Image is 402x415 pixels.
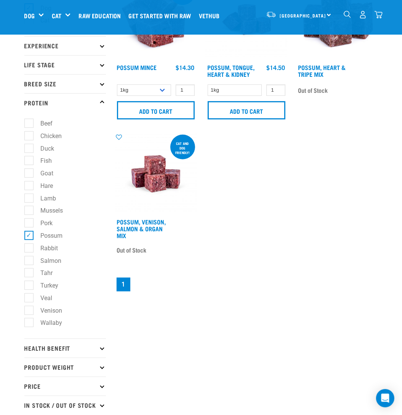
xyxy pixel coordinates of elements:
[117,244,147,256] span: Out of Stock
[115,276,378,293] nav: pagination
[29,268,56,278] label: Tahr
[24,358,106,377] p: Product Weight
[29,218,56,228] label: Pork
[24,377,106,396] p: Price
[29,194,59,203] label: Lamb
[298,65,346,76] a: Possum, Heart & Tripe Mix
[266,84,285,96] input: 1
[29,144,58,153] label: Duck
[29,156,55,165] label: Fish
[115,133,197,215] img: Possum Venison Salmon Organ 1626
[29,231,66,240] label: Possum
[376,389,394,407] div: Open Intercom Messenger
[24,36,106,55] p: Experience
[29,181,56,191] label: Hare
[52,11,61,20] a: Cat
[29,306,66,315] label: Venison
[29,169,57,178] label: Goat
[375,11,383,19] img: home-icon@2x.png
[24,93,106,112] p: Protein
[29,281,62,290] label: Turkey
[29,256,65,266] label: Salmon
[29,119,56,128] label: Beef
[24,11,35,20] a: Dog
[29,293,56,303] label: Veal
[29,206,66,215] label: Mussels
[176,64,195,71] div: $14.30
[208,65,255,76] a: Possum, Tongue, Heart & Kidney
[29,243,61,253] label: Rabbit
[29,318,66,328] label: Wallaby
[117,278,130,291] a: Page 1
[24,55,106,74] p: Life Stage
[29,131,65,141] label: Chicken
[267,64,285,71] div: $14.50
[170,138,195,158] div: cat and dog friendly!
[208,101,285,119] input: Add to cart
[266,11,276,18] img: van-moving.png
[24,396,106,415] p: In Stock / Out Of Stock
[77,0,127,31] a: Raw Education
[298,84,328,96] span: Out of Stock
[359,11,367,19] img: user.png
[117,65,157,69] a: Possum Mince
[344,11,351,18] img: home-icon-1@2x.png
[117,101,195,119] input: Add to cart
[117,220,166,237] a: Possum, Venison, Salmon & Organ Mix
[24,339,106,358] p: Health Benefit
[127,0,197,31] a: Get started with Raw
[24,74,106,93] p: Breed Size
[197,0,226,31] a: Vethub
[176,84,195,96] input: 1
[280,14,326,17] span: [GEOGRAPHIC_DATA]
